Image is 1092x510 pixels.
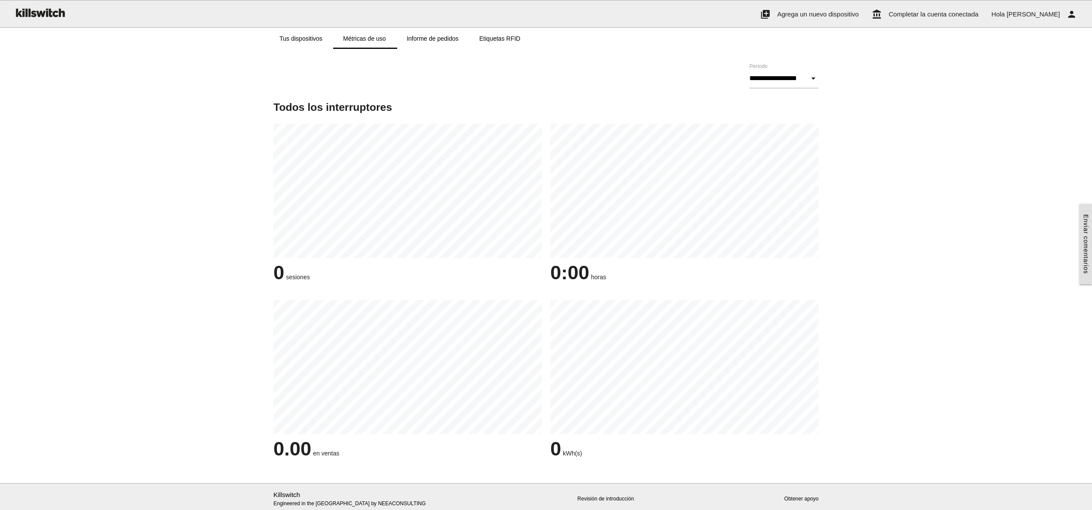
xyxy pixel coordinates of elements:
a: Métricas de uso [333,28,396,49]
span: 0 [273,261,284,284]
p: Engineered in the [GEOGRAPHIC_DATA] by NEEACONSULTING [273,490,450,508]
span: 0 [550,438,561,460]
span: kWh(s) [563,450,582,457]
a: Informe de pedidos [396,28,469,49]
span: horas [591,274,606,281]
i: account_balance [872,0,882,28]
span: en ventas [313,450,339,457]
h5: Todos los interruptores [273,101,819,113]
span: [PERSON_NAME] [1007,10,1060,18]
label: Período [749,62,768,70]
i: person [1066,0,1077,28]
span: sesiones [286,274,310,281]
a: Obtener apoyo [784,496,819,502]
img: ks-logo-black-160-b.png [13,0,67,25]
i: add_to_photos [760,0,771,28]
a: Tus dispositivos [269,28,333,49]
a: Killswitch [273,491,300,498]
span: 0:00 [550,261,589,284]
a: Enviar comentarios [1079,204,1092,284]
span: Hola [992,10,1005,18]
a: Revisión de introducción [578,496,634,502]
a: Etiquetas RFID [469,28,531,49]
span: Agrega un nuevo dispositivo [777,10,858,18]
span: 0.00 [273,438,312,460]
span: Completar la cuenta conectada [889,10,979,18]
